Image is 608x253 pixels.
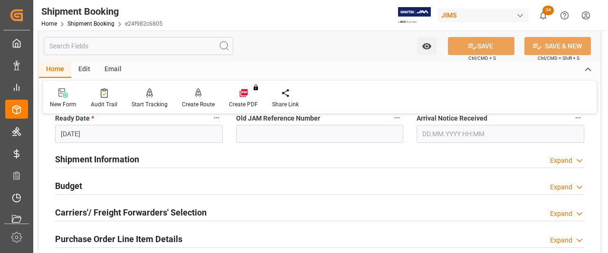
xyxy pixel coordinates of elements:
[572,112,584,124] button: Arrival Notice Received
[55,206,207,219] h2: Carriers'/ Freight Forwarders' Selection
[210,112,223,124] button: Ready Date *
[550,156,572,166] div: Expand
[132,100,168,109] div: Start Tracking
[55,179,82,192] h2: Budget
[272,100,299,109] div: Share Link
[67,20,114,27] a: Shipment Booking
[55,113,94,123] span: Ready Date
[182,100,215,109] div: Create Route
[437,6,532,24] button: JIMS
[71,62,97,78] div: Edit
[55,233,182,245] h2: Purchase Order Line Item Details
[91,100,117,109] div: Audit Trail
[417,113,487,123] span: Arrival Notice Received
[538,55,579,62] span: Ctrl/CMD + Shift + S
[550,182,572,192] div: Expand
[41,4,162,19] div: Shipment Booking
[398,7,431,24] img: Exertis%20JAM%20-%20Email%20Logo.jpg_1722504956.jpg
[550,209,572,219] div: Expand
[532,5,554,26] button: show 34 new notifications
[55,125,223,143] input: DD.MM.YYYY
[417,125,584,143] input: DD.MM.YYYY HH:MM
[391,112,403,124] button: Old JAM Reference Number
[524,37,591,55] button: SAVE & NEW
[55,153,139,166] h2: Shipment Information
[448,37,514,55] button: SAVE
[550,235,572,245] div: Expand
[437,9,529,22] div: JIMS
[50,100,76,109] div: New Form
[44,37,233,55] input: Search Fields
[97,62,129,78] div: Email
[417,37,437,55] button: open menu
[542,6,554,15] span: 34
[236,113,320,123] span: Old JAM Reference Number
[468,55,496,62] span: Ctrl/CMD + S
[554,5,575,26] button: Help Center
[41,20,57,27] a: Home
[39,62,71,78] div: Home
